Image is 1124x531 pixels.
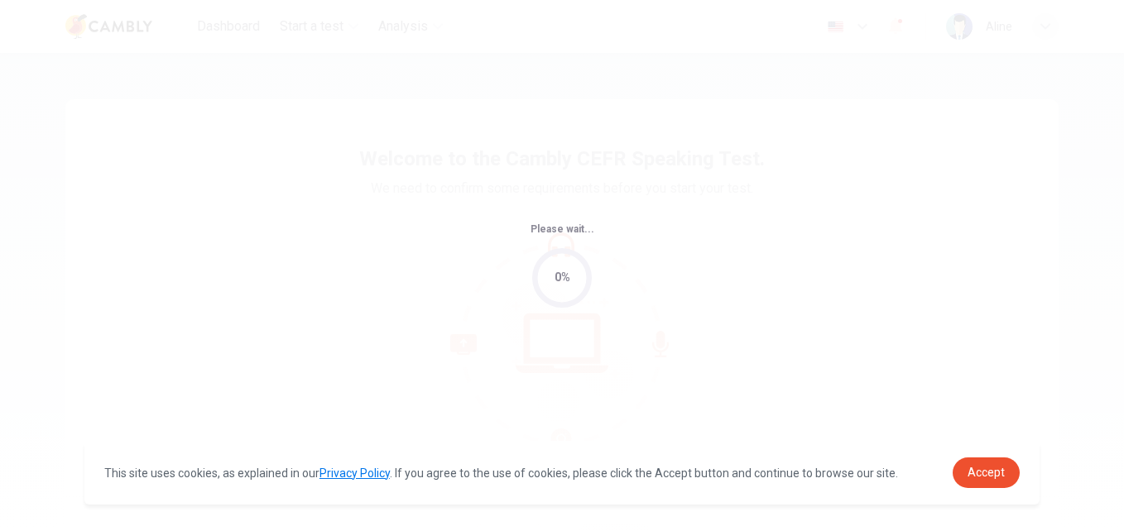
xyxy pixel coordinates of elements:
[531,223,594,235] span: Please wait...
[555,268,570,287] div: 0%
[319,466,390,480] a: Privacy Policy
[968,466,1005,479] span: Accept
[84,441,1040,505] div: cookieconsent
[953,457,1020,488] a: dismiss cookie message
[104,466,898,480] span: This site uses cookies, as explained in our . If you agree to the use of cookies, please click th...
